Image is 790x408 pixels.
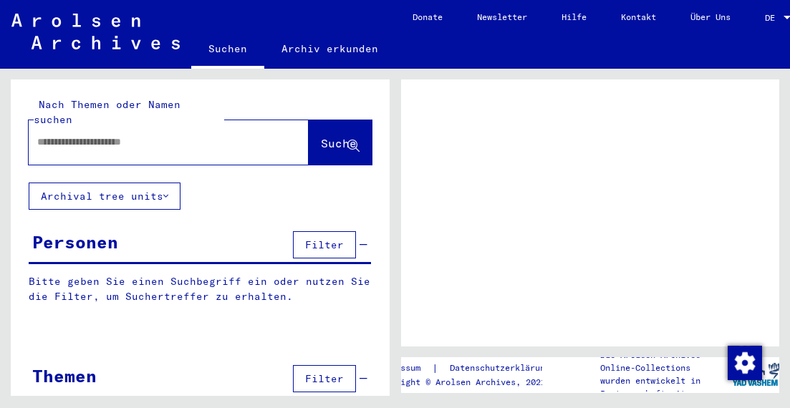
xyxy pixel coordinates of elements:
p: Copyright © Arolsen Archives, 2021 [375,376,567,389]
mat-label: Nach Themen oder Namen suchen [34,98,180,126]
div: Personen [32,229,118,255]
div: Zustimmung ändern [727,345,761,379]
p: Bitte geben Sie einen Suchbegriff ein oder nutzen Sie die Filter, um Suchertreffer zu erhalten. [29,274,371,304]
img: Zustimmung ändern [728,346,762,380]
div: Themen [32,363,97,389]
span: Suche [321,136,357,150]
img: Arolsen_neg.svg [11,14,180,49]
button: Archival tree units [29,183,180,210]
a: Impressum [375,361,432,376]
button: Filter [293,231,356,258]
a: Datenschutzerklärung [438,361,567,376]
a: Suchen [191,31,264,69]
a: Archiv erkunden [264,31,395,66]
span: DE [765,13,781,23]
p: Die Arolsen Archives Online-Collections [600,349,732,374]
span: Filter [305,372,344,385]
button: Suche [309,120,372,165]
span: Filter [305,238,344,251]
div: | [375,361,567,376]
p: wurden entwickelt in Partnerschaft mit [600,374,732,400]
button: Filter [293,365,356,392]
